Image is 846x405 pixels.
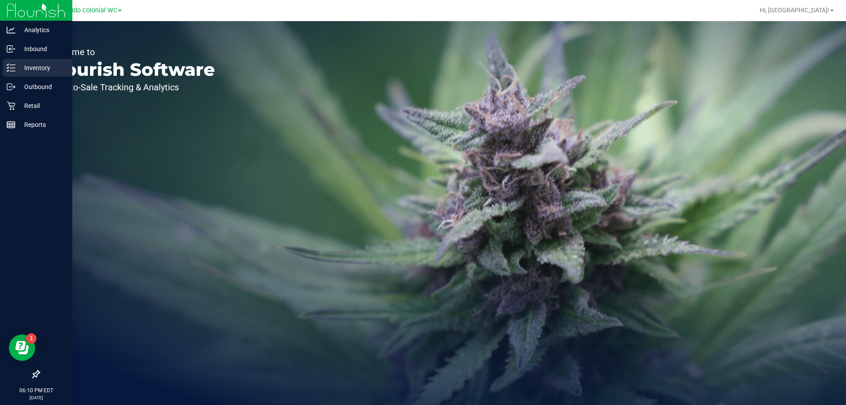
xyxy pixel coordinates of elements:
[760,7,829,14] span: Hi, [GEOGRAPHIC_DATA]!
[4,394,68,401] p: [DATE]
[48,61,215,78] p: Flourish Software
[7,120,15,129] inline-svg: Reports
[48,83,215,92] p: Seed-to-Sale Tracking & Analytics
[15,119,68,130] p: Reports
[48,48,215,56] p: Welcome to
[15,63,68,73] p: Inventory
[15,44,68,54] p: Inbound
[15,100,68,111] p: Retail
[7,45,15,53] inline-svg: Inbound
[4,386,68,394] p: 06:10 PM EDT
[15,82,68,92] p: Outbound
[15,25,68,35] p: Analytics
[58,7,117,14] span: Orlando Colonial WC
[9,334,35,361] iframe: Resource center
[7,101,15,110] inline-svg: Retail
[7,63,15,72] inline-svg: Inventory
[7,26,15,34] inline-svg: Analytics
[7,82,15,91] inline-svg: Outbound
[26,333,37,344] iframe: Resource center unread badge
